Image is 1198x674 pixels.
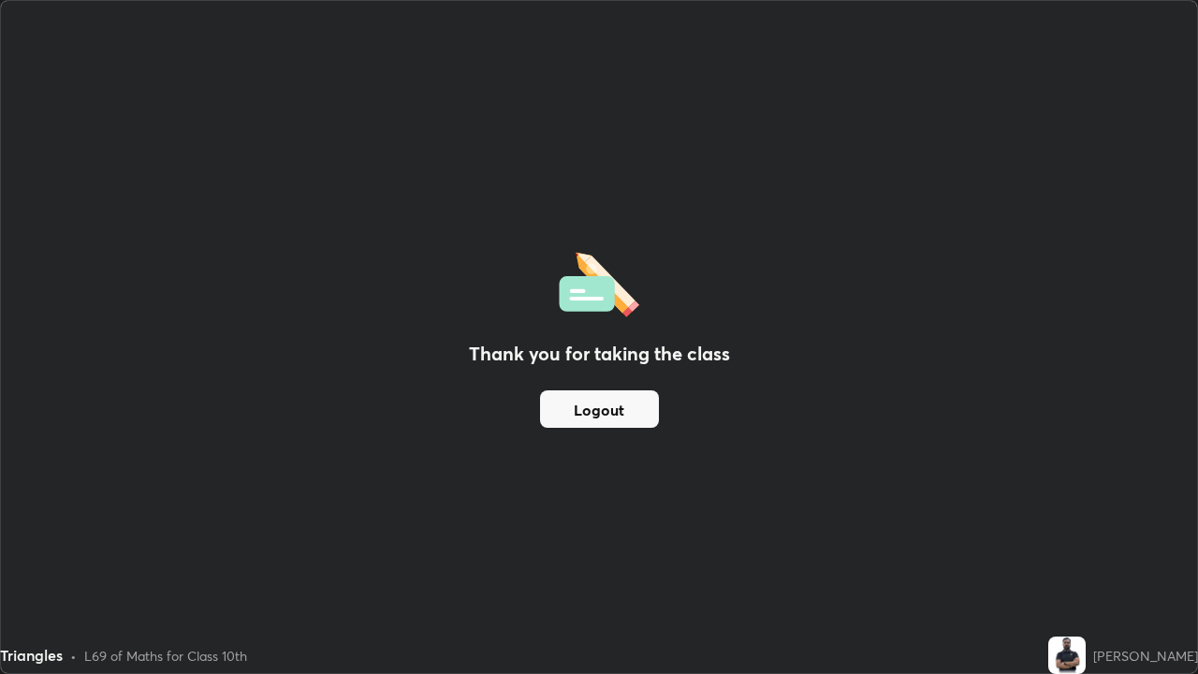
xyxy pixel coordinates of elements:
[70,646,77,666] div: •
[540,390,659,428] button: Logout
[84,646,247,666] div: L69 of Maths for Class 10th
[469,340,730,368] h2: Thank you for taking the class
[1093,646,1198,666] div: [PERSON_NAME]
[1048,637,1086,674] img: 0c8df2c01d794e2da0105440b8b97c69.jpg
[559,246,639,317] img: offlineFeedback.1438e8b3.svg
